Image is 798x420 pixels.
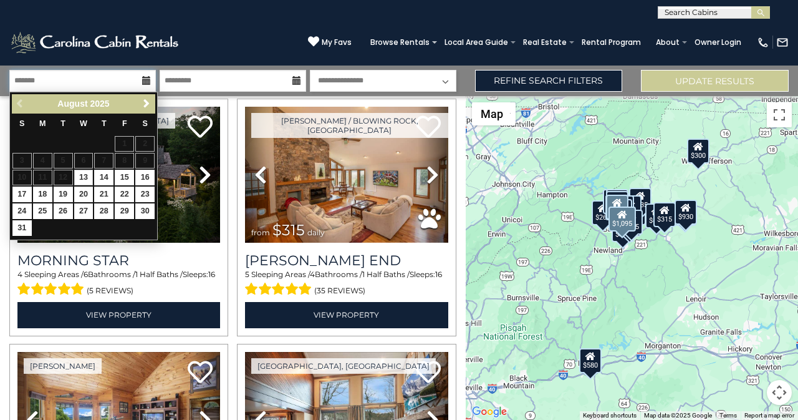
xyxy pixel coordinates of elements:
img: thumbnail_163280322.jpeg [245,107,448,243]
div: $635 [629,188,651,213]
div: $375 [618,211,641,236]
span: from [251,228,270,237]
a: 30 [135,203,155,219]
span: Next [142,99,151,109]
div: $325 [606,191,628,216]
span: My Favs [322,37,352,48]
div: Sleeping Areas / Bathrooms / Sleeps: [245,269,448,299]
div: $350 [612,217,635,242]
a: Open this area in Google Maps (opens a new window) [469,404,510,420]
div: $260 [592,200,614,225]
span: Friday [122,119,127,128]
div: $315 [653,202,676,227]
span: Monday [39,119,46,128]
a: View Property [245,302,448,328]
span: Wednesday [80,119,87,128]
a: 17 [12,187,32,202]
a: 20 [74,187,94,202]
a: 19 [54,187,73,202]
a: 22 [115,187,134,202]
a: 13 [74,170,94,185]
div: $395 [607,195,629,220]
h3: Moss End [245,252,448,269]
span: daily [307,228,325,237]
button: Map camera controls [767,380,792,405]
div: $480 [645,203,668,228]
div: $1,095 [608,207,636,232]
span: 4 [17,270,22,279]
a: Report a map error [744,412,794,419]
a: Morning Star [17,252,220,269]
div: $315 [674,201,696,226]
a: [GEOGRAPHIC_DATA], [GEOGRAPHIC_DATA] [251,358,436,374]
span: August [57,99,87,109]
div: $930 [675,200,697,225]
span: Thursday [102,119,107,128]
span: 1 Half Baths / [362,270,410,279]
span: 6 [84,270,88,279]
button: Update Results [641,70,789,92]
span: Map [481,107,503,120]
div: $281 [603,188,625,213]
a: Terms [719,412,737,419]
div: $580 [580,348,602,373]
span: (5 reviews) [87,283,133,299]
a: Add to favorites [188,359,213,386]
img: White-1-2.png [9,30,182,55]
span: 5 [245,270,249,279]
a: 31 [12,220,32,236]
a: 27 [74,203,94,219]
span: $315 [272,221,305,239]
span: Tuesday [60,119,65,128]
img: phone-regular-white.png [757,36,769,49]
a: View Property [17,302,220,328]
a: Owner Login [688,34,748,51]
span: Map data ©2025 Google [644,412,712,419]
div: $300 [687,138,709,163]
span: 2025 [90,99,109,109]
button: Change map style [472,102,516,125]
a: [PERSON_NAME] [24,358,102,374]
a: 15 [115,170,134,185]
span: 16 [208,270,215,279]
a: 14 [94,170,113,185]
a: [PERSON_NAME] / Blowing Rock, [GEOGRAPHIC_DATA] [251,113,448,138]
a: Rental Program [575,34,647,51]
a: 25 [33,203,52,219]
a: Real Estate [517,34,573,51]
a: Refine Search Filters [475,70,623,92]
a: Browse Rentals [364,34,436,51]
a: [PERSON_NAME] End [245,252,448,269]
span: 16 [435,270,442,279]
span: (35 reviews) [314,283,365,299]
a: Add to favorites [416,359,441,386]
span: 1 Half Baths / [135,270,183,279]
a: 29 [115,203,134,219]
button: Toggle fullscreen view [767,102,792,127]
button: Keyboard shortcuts [583,411,637,420]
span: Sunday [19,119,24,128]
a: About [650,34,686,51]
div: Sleeping Areas / Bathrooms / Sleeps: [17,269,220,299]
a: 21 [94,187,113,202]
img: mail-regular-white.png [776,36,789,49]
div: $305 [620,209,643,234]
img: Google [469,404,510,420]
a: 26 [54,203,73,219]
a: Next [138,96,154,112]
a: 28 [94,203,113,219]
a: Local Area Guide [438,34,514,51]
span: Saturday [143,119,148,128]
a: 16 [135,170,155,185]
a: 24 [12,203,32,219]
a: My Favs [308,36,352,49]
a: 23 [135,187,155,202]
a: 18 [33,187,52,202]
div: $300 [606,189,628,214]
span: 4 [310,270,315,279]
